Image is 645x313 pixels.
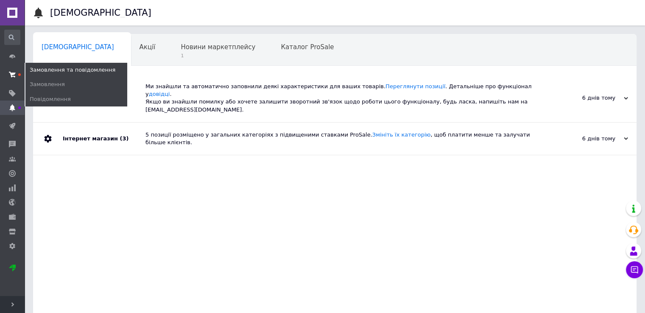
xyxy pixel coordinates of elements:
[181,43,255,51] span: Новини маркетплейсу
[385,83,445,89] a: Переглянути позиції
[281,43,334,51] span: Каталог ProSale
[30,66,115,74] span: Замовлення та повідомлення
[63,123,145,155] div: Інтернет магазин
[372,131,431,138] a: Змініть їх категорію
[25,77,127,92] a: Замовлення
[25,92,127,106] a: Повідомлення
[145,131,543,146] div: 5 позиції розміщено у загальних категоріях з підвищеними ставками ProSale. , щоб платити менше та...
[42,43,114,51] span: [DEMOGRAPHIC_DATA]
[543,135,628,143] div: 6 днів тому
[30,95,71,103] span: Повідомлення
[145,83,543,114] div: Ми знайшли та автоматично заповнили деякі характеристики для ваших товарів. . Детальніше про функ...
[140,43,156,51] span: Акції
[181,53,255,59] span: 1
[30,81,65,88] span: Замовлення
[50,8,151,18] h1: [DEMOGRAPHIC_DATA]
[149,91,170,97] a: довідці
[543,94,628,102] div: 6 днів тому
[120,135,128,142] span: (3)
[626,261,643,278] button: Чат з покупцем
